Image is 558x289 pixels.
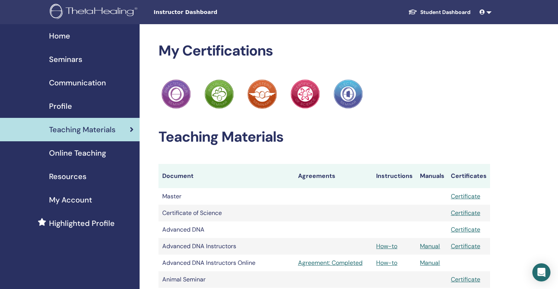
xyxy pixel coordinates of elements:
span: Communication [49,77,106,88]
img: graduation-cap-white.svg [408,9,417,15]
a: Certificate [451,242,480,250]
span: Online Teaching [49,147,106,159]
span: My Account [49,194,92,206]
td: Certificate of Science [158,205,294,221]
th: Agreements [294,164,372,188]
a: Certificate [451,275,480,283]
img: Practitioner [334,79,363,109]
a: Agreement: Completed [298,258,369,267]
img: Practitioner [161,79,191,109]
td: Advanced DNA Instructors Online [158,255,294,271]
a: How-to [376,242,397,250]
a: Manual [420,259,440,267]
td: Advanced DNA Instructors [158,238,294,255]
a: Certificate [451,226,480,233]
td: Master [158,188,294,205]
a: Manual [420,242,440,250]
span: Profile [49,100,72,112]
span: Seminars [49,54,82,65]
h2: Teaching Materials [158,128,490,146]
img: Practitioner [247,79,277,109]
td: Advanced DNA [158,221,294,238]
a: Student Dashboard [402,5,477,19]
th: Manuals [416,164,447,188]
a: Certificate [451,192,480,200]
span: Resources [49,171,86,182]
img: logo.png [50,4,140,21]
a: Certificate [451,209,480,217]
td: Animal Seminar [158,271,294,288]
th: Certificates [447,164,490,188]
span: Home [49,30,70,42]
a: How-to [376,259,397,267]
th: Document [158,164,294,188]
div: Open Intercom Messenger [532,263,550,281]
img: Practitioner [204,79,234,109]
span: Instructor Dashboard [154,8,267,16]
th: Instructions [372,164,416,188]
img: Practitioner [291,79,320,109]
span: Highlighted Profile [49,218,115,229]
span: Teaching Materials [49,124,115,135]
h2: My Certifications [158,42,490,60]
